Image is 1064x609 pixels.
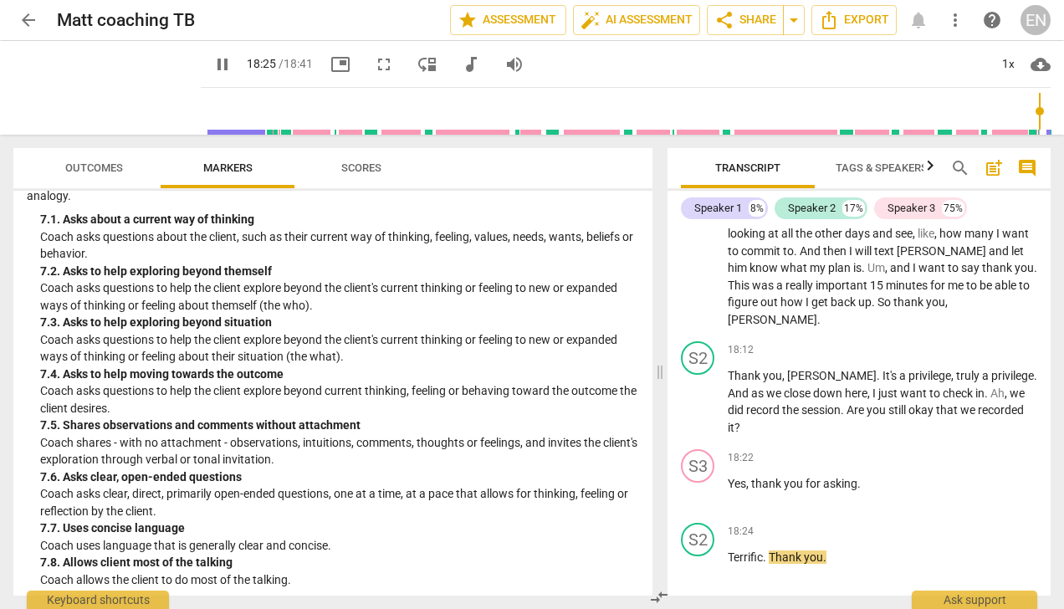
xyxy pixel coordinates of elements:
[499,49,529,79] button: Volume
[212,54,233,74] span: pause
[823,550,826,564] span: .
[40,468,639,486] div: 7. 6. Asks clear, open-ended questions
[694,200,742,217] div: Speaker 1
[939,227,964,240] span: how
[899,369,908,382] span: a
[794,244,800,258] span: .
[849,244,855,258] span: I
[926,295,945,309] span: you
[581,10,601,30] span: auto_fix_high
[867,386,872,400] span: ,
[995,279,1019,292] span: able
[947,155,974,182] button: Search
[811,5,897,35] button: Export
[40,263,639,280] div: 7. 2. Asks to help exploring beyond themself
[369,49,399,79] button: Fullscreen
[806,295,811,309] span: I
[811,295,831,309] span: get
[966,279,980,292] span: to
[714,10,776,30] span: Share
[785,279,816,292] span: really
[728,477,746,490] span: Yes
[734,421,740,434] span: ?
[817,313,821,326] span: .
[813,386,845,400] span: down
[763,550,769,564] span: .
[749,261,780,274] span: know
[913,261,918,274] span: I
[776,279,785,292] span: a
[504,54,524,74] span: volume_up
[1014,155,1041,182] button: Show/Hide comments
[40,537,639,555] p: Coach uses language that is generally clear and concise.
[781,227,795,240] span: all
[934,227,939,240] span: ,
[801,403,841,417] span: session
[841,403,847,417] span: .
[581,10,693,30] span: AI Assessment
[885,261,890,274] span: ,
[728,386,751,400] span: And
[989,244,1011,258] span: and
[948,279,966,292] span: me
[804,550,823,564] span: you
[728,313,817,326] span: [PERSON_NAME]
[461,54,481,74] span: audiotrack
[749,200,765,217] div: 8%
[855,244,874,258] span: will
[768,227,781,240] span: at
[985,386,990,400] span: .
[984,158,1004,178] span: post_add
[746,477,751,490] span: ,
[780,295,806,309] span: how
[458,10,478,30] span: star
[325,49,356,79] button: Picture in picture
[681,341,714,375] div: Change speaker
[1010,386,1025,400] span: we
[728,525,754,539] span: 18:24
[40,331,639,366] p: Coach asks questions to help the client explore beyond the client's current thinking or feeling t...
[980,279,995,292] span: be
[867,261,885,274] span: Filler word
[992,51,1024,78] div: 1x
[975,386,985,400] span: in
[815,227,845,240] span: other
[908,403,936,417] span: okay
[862,261,867,274] span: .
[40,279,639,314] p: Coach asks questions to help the client explore beyond the client's current thinking or feeling t...
[978,403,1024,417] span: recorded
[893,295,926,309] span: thank
[783,5,805,35] button: Sharing summary
[782,403,801,417] span: the
[247,57,276,70] span: 18:25
[870,279,886,292] span: 15
[930,279,948,292] span: for
[990,386,1005,400] span: Filler word
[728,227,768,240] span: looking
[945,10,965,30] span: more_vert
[374,54,394,74] span: fullscreen
[751,386,766,400] span: as
[784,10,804,30] span: arrow_drop_down
[823,477,857,490] span: asking
[956,369,982,382] span: truly
[728,369,763,382] span: Thank
[853,261,862,274] span: is
[874,244,897,258] span: text
[40,571,639,589] p: Coach allows the client to do most of the talking.
[816,279,870,292] span: important
[728,451,754,465] span: 18:22
[845,227,872,240] span: days
[980,155,1007,182] button: Add summary
[800,244,823,258] span: And
[40,554,639,571] div: 7. 8. Allows client most of the talking
[857,477,861,490] span: .
[806,477,823,490] span: for
[760,295,780,309] span: out
[40,382,639,417] p: Coach asks questions to help the client explore beyond current thinking, feeling or behaving towa...
[908,369,951,382] span: privilege
[728,403,746,417] span: did
[417,54,437,74] span: move_down
[872,227,895,240] span: and
[842,200,865,217] div: 17%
